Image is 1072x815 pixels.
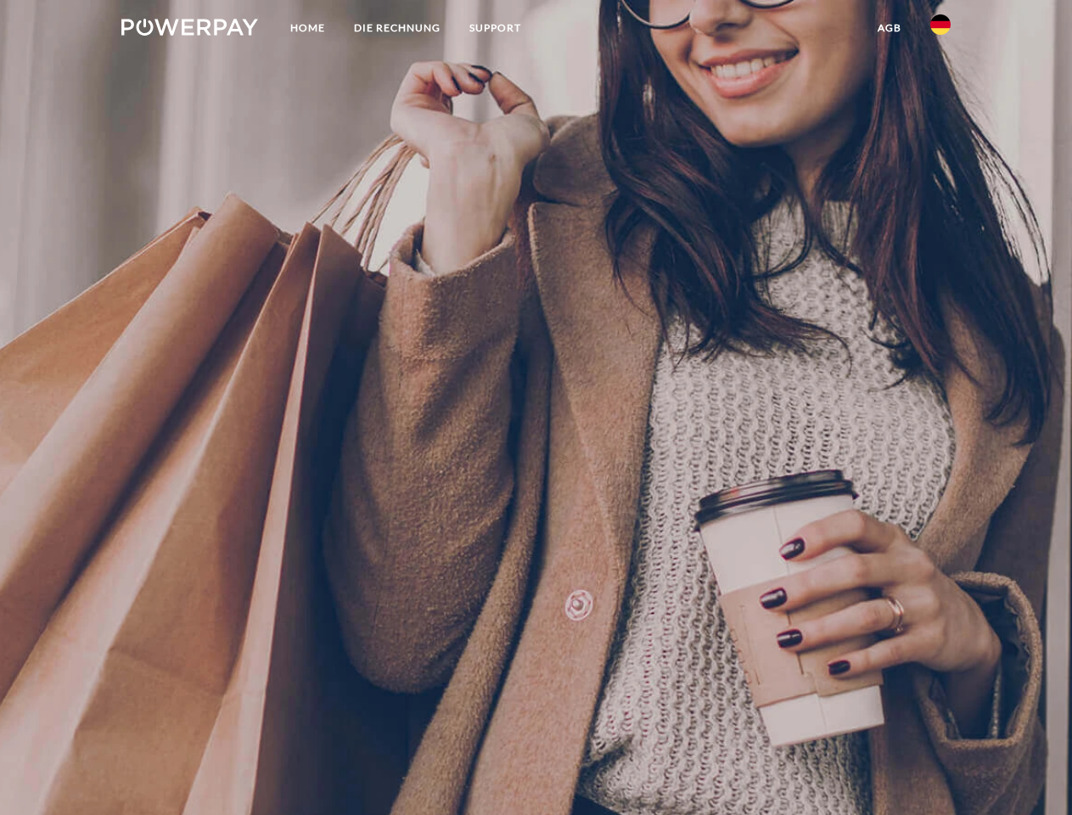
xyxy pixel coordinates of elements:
[276,13,340,43] a: Home
[455,13,536,43] a: SUPPORT
[340,13,455,43] a: DIE RECHNUNG
[930,14,951,35] img: de
[121,19,258,36] img: logo-powerpay-white.svg
[863,13,916,43] a: agb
